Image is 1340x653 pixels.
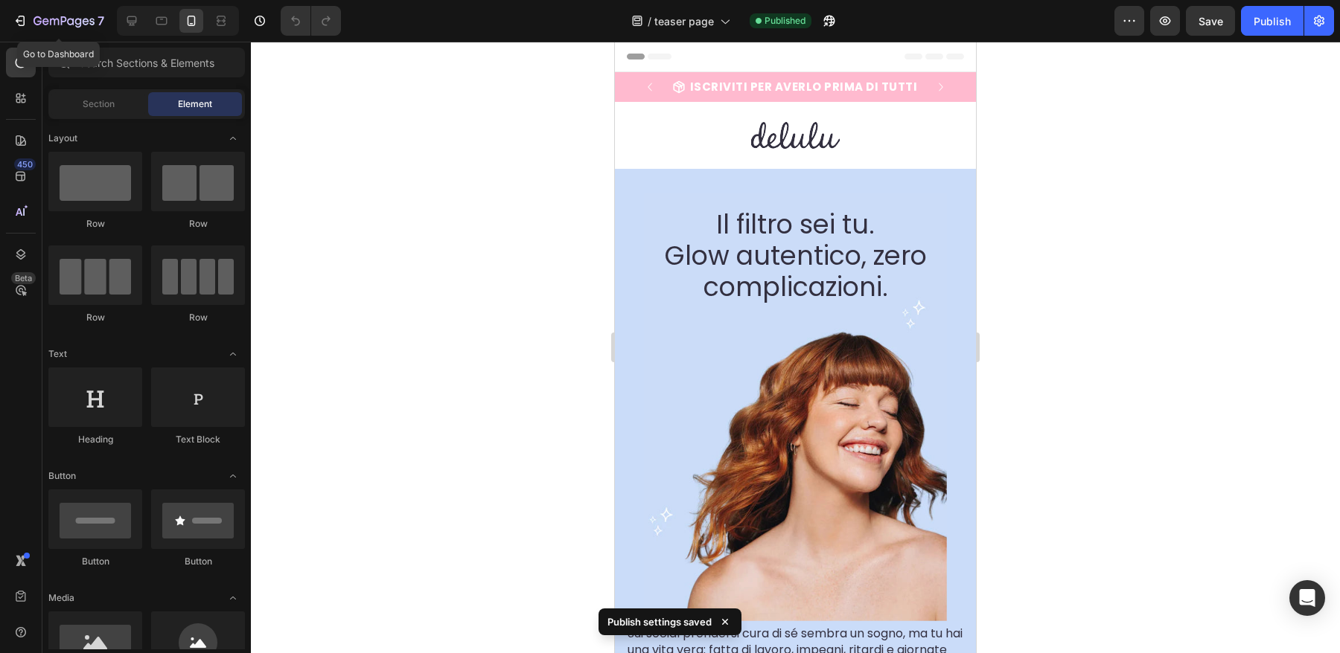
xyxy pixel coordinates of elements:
[281,6,341,36] div: Undo/Redo
[48,48,245,77] input: Search Sections & Elements
[6,6,111,36] button: 7
[607,614,712,629] p: Publish settings saved
[1199,15,1223,28] span: Save
[1186,6,1235,36] button: Save
[83,97,115,111] span: Section
[13,583,348,634] span: Sui social prendersi cura di sé sembra un sogno, ma tu hai una vita vera: fatta di lavoro, impegn...
[48,217,142,231] div: Row
[48,311,142,324] div: Row
[221,126,245,150] span: Toggle open
[48,433,142,446] div: Heading
[654,13,714,29] span: teaser page
[1254,13,1291,29] div: Publish
[151,217,245,231] div: Row
[48,132,77,145] span: Layout
[48,347,67,361] span: Text
[1241,6,1304,36] button: Publish
[151,311,245,324] div: Row
[221,586,245,610] span: Toggle open
[221,342,245,366] span: Toggle open
[221,464,245,488] span: Toggle open
[14,158,36,170] div: 450
[1289,580,1325,616] div: Open Intercom Messenger
[98,12,104,30] p: 7
[615,42,976,653] iframe: Design area
[11,272,36,284] div: Beta
[48,555,142,568] div: Button
[648,13,651,29] span: /
[151,433,245,446] div: Text Block
[151,555,245,568] div: Button
[48,591,74,605] span: Media
[48,469,76,483] span: Button
[765,14,805,28] span: Published
[178,97,212,111] span: Element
